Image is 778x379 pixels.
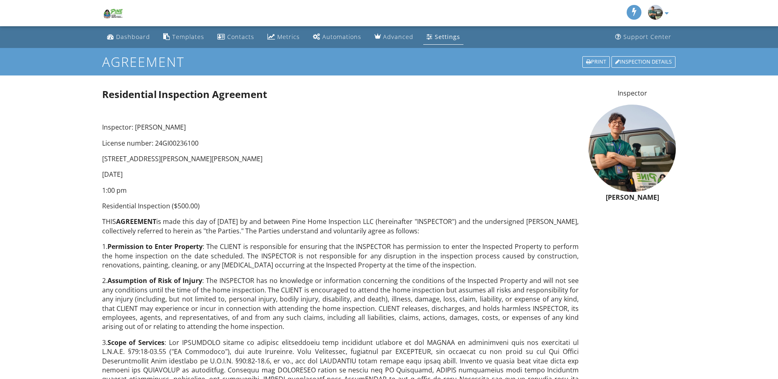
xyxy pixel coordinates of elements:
div: Templates [172,33,204,41]
a: Advanced [371,30,417,45]
a: Metrics [264,30,303,45]
a: Print [582,55,611,68]
div: Automations [322,33,361,41]
strong: Permission to Enter Property [107,242,203,251]
p: 1:00 pm [102,186,579,195]
div: Metrics [277,33,300,41]
a: Inspection Details [611,55,676,68]
img: Pine Home Inspection LLC [102,2,124,24]
div: Contacts [227,33,254,41]
p: Inspector [589,89,676,98]
p: Residential Inspection ($500.00) [102,201,579,210]
strong: AGREEMENT [116,217,156,226]
h1: Agreement [102,55,676,69]
p: 2. : The INSPECTOR has no knowledge or information concerning the conditions of the Inspected Pro... [102,276,579,331]
p: THIS is made this day of [DATE] by and between Pine Home Inspection LLC (hereinafter "INSPECTOR")... [102,217,579,235]
p: License number: 24GI00236100 [102,139,579,148]
img: 1000002680.jpg [648,5,663,20]
strong: Scope of Services [107,338,165,347]
div: Support Center [623,33,671,41]
h6: [PERSON_NAME] [589,194,676,201]
a: Settings [423,30,463,45]
div: Inspection Details [611,56,675,68]
div: Print [582,56,610,68]
strong: Inspection Agreement [158,87,267,101]
a: Contacts [214,30,258,45]
p: [DATE] [102,170,579,179]
div: Dashboard [116,33,150,41]
a: Support Center [612,30,675,45]
p: Inspector: [PERSON_NAME] [102,123,579,132]
strong: Residential [102,87,157,101]
img: 1000002680.jpg [589,105,676,192]
a: Automations (Basic) [310,30,365,45]
p: 1. : The CLIENT is responsible for ensuring that the INSPECTOR has permission to enter the Inspec... [102,242,579,269]
a: Templates [160,30,208,45]
div: Advanced [383,33,413,41]
strong: Assumption of Risk of Injury [107,276,202,285]
a: Dashboard [104,30,153,45]
p: [STREET_ADDRESS][PERSON_NAME][PERSON_NAME] [102,154,579,163]
div: Settings [435,33,460,41]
